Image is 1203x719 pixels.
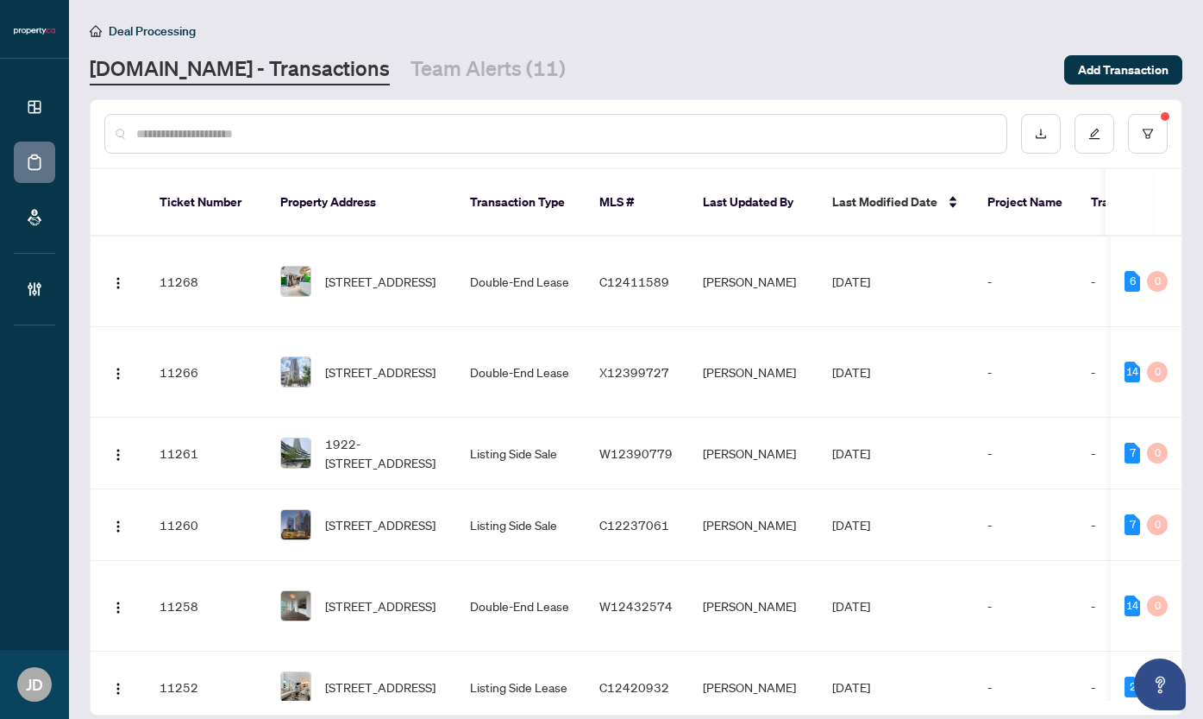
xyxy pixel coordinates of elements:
[111,520,125,533] img: Logo
[325,434,442,472] span: 1922-[STREET_ADDRESS]
[111,682,125,696] img: Logo
[281,438,310,468] img: thumbnail-img
[146,561,266,652] td: 11258
[1125,443,1140,464] div: 7
[1125,271,1140,292] div: 6
[689,327,818,418] td: [PERSON_NAME]
[974,327,1077,418] td: -
[146,418,266,489] td: 11261
[1125,677,1140,697] div: 2
[281,510,310,539] img: thumbnail-img
[456,561,586,652] td: Double-End Lease
[832,679,870,695] span: [DATE]
[104,358,132,386] button: Logo
[974,489,1077,561] td: -
[281,672,310,702] img: thumbnail-img
[1125,596,1140,616] div: 14
[832,364,870,380] span: [DATE]
[109,23,196,39] span: Deal Processing
[456,169,586,237] th: Transaction Type
[325,596,435,615] span: [STREET_ADDRESS]
[111,276,125,290] img: Logo
[689,561,818,652] td: [PERSON_NAME]
[456,489,586,561] td: Listing Side Sale
[26,672,43,697] span: JD
[1077,237,1198,327] td: -
[599,364,669,380] span: X12399727
[599,679,669,695] span: C12420932
[832,598,870,614] span: [DATE]
[832,445,870,461] span: [DATE]
[689,418,818,489] td: [PERSON_NAME]
[689,169,818,237] th: Last Updated By
[111,601,125,615] img: Logo
[1077,327,1198,418] td: -
[1088,128,1100,140] span: edit
[1125,362,1140,382] div: 14
[1077,561,1198,652] td: -
[1147,271,1168,292] div: 0
[1064,55,1182,85] button: Add Transaction
[456,237,586,327] td: Double-End Lease
[281,591,310,621] img: thumbnail-img
[832,517,870,533] span: [DATE]
[818,169,974,237] th: Last Modified Date
[456,327,586,418] td: Double-End Lease
[1128,114,1168,154] button: filter
[90,25,102,37] span: home
[1142,128,1154,140] span: filter
[1078,56,1169,84] span: Add Transaction
[1134,659,1186,710] button: Open asap
[14,26,55,36] img: logo
[456,418,586,489] td: Listing Side Sale
[1075,114,1114,154] button: edit
[104,268,132,295] button: Logo
[599,598,673,614] span: W12432574
[1147,362,1168,382] div: 0
[1125,514,1140,535] div: 7
[104,592,132,620] button: Logo
[1035,128,1047,140] span: download
[146,327,266,418] td: 11266
[599,517,669,533] span: C12237061
[974,561,1077,652] td: -
[1147,514,1168,535] div: 0
[1147,443,1168,464] div: 0
[1077,169,1198,237] th: Trade Number
[689,237,818,327] td: [PERSON_NAME]
[1077,418,1198,489] td: -
[832,274,870,289] span: [DATE]
[410,54,566,85] a: Team Alerts (11)
[1021,114,1061,154] button: download
[281,267,310,296] img: thumbnail-img
[104,439,132,467] button: Logo
[146,169,266,237] th: Ticket Number
[266,169,456,237] th: Property Address
[90,54,390,85] a: [DOMAIN_NAME] - Transactions
[1147,596,1168,616] div: 0
[104,673,132,701] button: Logo
[832,192,937,211] span: Last Modified Date
[586,169,689,237] th: MLS #
[689,489,818,561] td: [PERSON_NAME]
[146,237,266,327] td: 11268
[325,678,435,697] span: [STREET_ADDRESS]
[111,367,125,381] img: Logo
[974,418,1077,489] td: -
[111,448,125,462] img: Logo
[104,511,132,539] button: Logo
[974,169,1077,237] th: Project Name
[325,363,435,382] span: [STREET_ADDRESS]
[281,357,310,387] img: thumbnail-img
[1077,489,1198,561] td: -
[974,237,1077,327] td: -
[599,274,669,289] span: C12411589
[325,272,435,291] span: [STREET_ADDRESS]
[599,445,673,461] span: W12390779
[325,515,435,534] span: [STREET_ADDRESS]
[146,489,266,561] td: 11260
